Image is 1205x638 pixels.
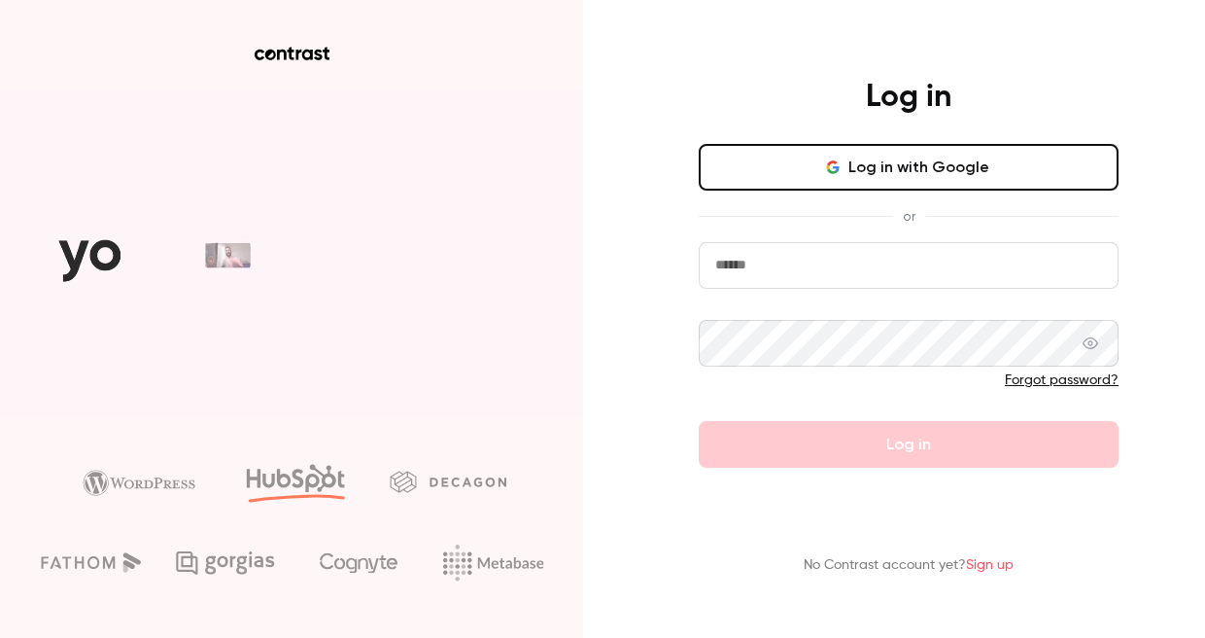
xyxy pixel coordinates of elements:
[866,78,951,117] h4: Log in
[390,471,506,492] img: decagon
[699,144,1119,191] button: Log in with Google
[804,555,1014,576] p: No Contrast account yet?
[966,558,1014,572] a: Sign up
[893,206,925,227] span: or
[1005,373,1119,387] a: Forgot password?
